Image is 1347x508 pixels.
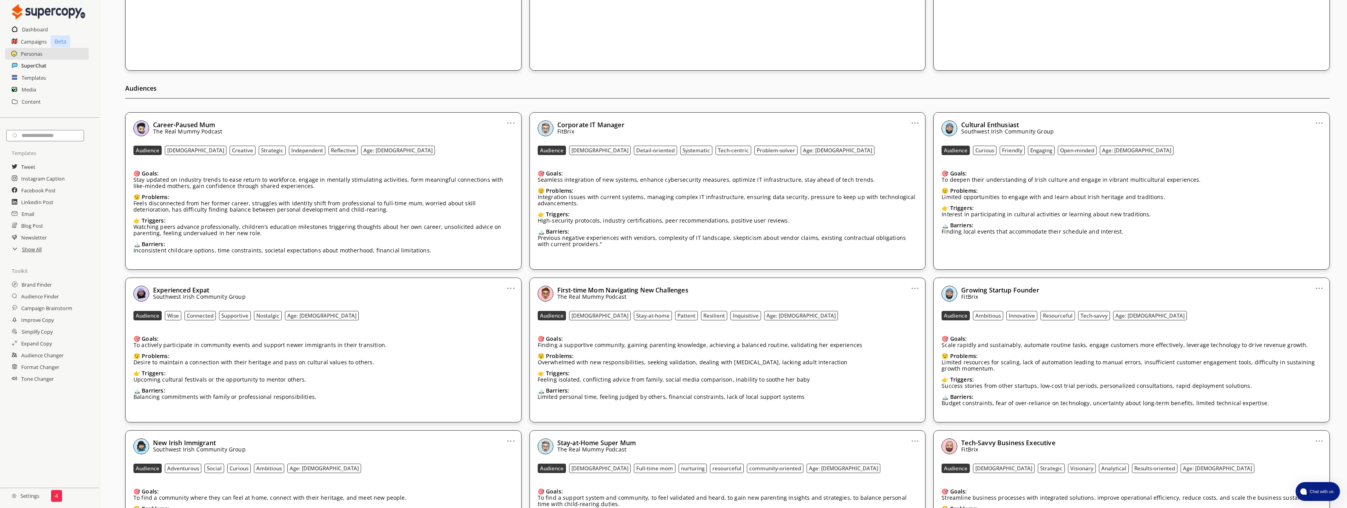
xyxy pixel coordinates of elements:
img: Close [538,439,553,454]
b: Problems: [950,352,978,360]
p: Feels disconnected from her former career, struggles with identity shift from professional to ful... [133,200,513,213]
a: SuperChat [21,60,46,71]
p: Limited resources for scaling, lack of automation leading to manual errors, insufficient customer... [942,359,1321,372]
b: Goals: [950,488,967,495]
img: Close [538,121,553,136]
p: Southwest Irish Community Group [153,446,246,453]
p: Previous negative experiences with vendors, complexity of IT landscape, skepticism about vendor c... [538,235,918,247]
b: Age: [DEMOGRAPHIC_DATA] [1102,147,1171,154]
b: Stay-at-home [636,312,670,319]
b: community-oriented [749,465,801,472]
b: Full-time mom [636,465,673,472]
b: Problems: [546,187,573,194]
b: Triggers: [142,217,165,224]
b: Goals: [950,170,967,177]
div: 🎯 [942,170,1201,177]
div: 🏔️ [133,387,316,394]
img: Close [133,121,149,136]
button: Curious [227,464,251,473]
button: resourceful [710,464,744,473]
h2: Expand Copy [21,338,52,349]
h2: Content [22,96,41,108]
h2: Improve Copy [21,314,54,326]
button: Full-time mom [634,464,675,473]
b: Creative [232,147,253,154]
button: Wise [165,311,181,320]
img: Close [12,493,16,498]
b: Age: [DEMOGRAPHIC_DATA] [1115,312,1185,319]
b: Patient [677,312,695,319]
p: The Real Mummy Podcast [557,446,636,453]
p: Inconsistent childcare options, time constraints, societal expectations about motherhood, financi... [133,247,431,254]
h2: Dashboard [22,24,48,35]
b: Age: [DEMOGRAPHIC_DATA] [803,147,872,154]
p: To find a support system and community, to feel validated and heard, to gain new parenting insigh... [538,495,918,507]
b: Stay-at-Home Super Mum [557,439,636,447]
div: 🎯 [133,170,513,177]
button: [DEMOGRAPHIC_DATA] [569,146,631,155]
b: Audience [540,465,564,472]
h2: Audiences [125,82,1330,99]
button: community-oriented [747,464,803,473]
b: Problems: [546,352,573,360]
h2: Facebook Post [21,185,56,196]
b: Triggers: [950,376,974,383]
button: Problem-solver [754,146,798,155]
a: Audience Finder [21,291,59,302]
p: Integration issues with current systems, managing complex IT infrastructure, ensuring data securi... [538,194,918,206]
a: Tweet [21,161,35,173]
button: Nostalgic [254,311,282,320]
b: [DEMOGRAPHIC_DATA] [975,465,1032,472]
b: Visionary [1070,465,1093,472]
div: 😟 [133,194,513,200]
b: Triggers: [546,369,569,377]
b: Innovative [1009,312,1035,319]
p: Upcoming cultural festivals or the opportunity to mentor others. [133,376,307,383]
a: Templates [22,72,46,84]
button: Ambitious [973,311,1003,320]
div: 👉 [133,370,307,376]
h2: Newsletter [21,232,47,243]
p: Limited personal time, feeling judged by others, financial constraints, lack of local support sys... [538,394,805,400]
b: Goals: [142,335,159,342]
div: 👉 [942,376,1252,383]
button: Age: [DEMOGRAPHIC_DATA] [801,146,874,155]
b: Audience [136,312,159,319]
div: 😟 [538,353,848,359]
button: Audience [538,146,566,155]
b: Goals: [950,335,967,342]
b: Goals: [142,170,159,177]
button: [DEMOGRAPHIC_DATA] [569,464,631,473]
b: Audience [540,312,564,319]
b: Audience [136,465,159,472]
b: Nostalgic [256,312,279,319]
b: Reflective [331,147,356,154]
button: nurturing [679,464,707,473]
div: 🎯 [942,488,1316,495]
div: 🎯 [942,336,1308,342]
b: resourceful [712,465,741,472]
div: 😟 [133,353,374,359]
a: ... [911,435,919,441]
a: ... [1315,117,1323,123]
div: 🎯 [538,488,918,495]
div: 👉 [538,211,790,217]
button: Tech-savvy [1078,311,1110,320]
b: Strategic [1040,465,1062,472]
b: Tech-savvy [1081,312,1108,319]
b: Independent [291,147,323,154]
b: [DEMOGRAPHIC_DATA] [571,312,628,319]
button: Age: [DEMOGRAPHIC_DATA] [1100,146,1174,155]
a: ... [911,117,919,123]
a: Format Changer [21,361,59,373]
p: Balancing commitments with family or professional responsibilities. [133,394,316,400]
h2: Media [22,84,36,95]
b: Inquisitive [733,312,759,319]
button: Resilient [701,311,727,320]
p: Overwhelmed with new responsibilities, seeking validation, dealing with [MEDICAL_DATA], lacking a... [538,359,848,365]
b: Open-minded [1060,147,1094,154]
a: Personas [21,48,42,60]
div: 😟 [942,188,1165,194]
button: Curious [973,146,997,155]
b: Adventurous [167,465,199,472]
